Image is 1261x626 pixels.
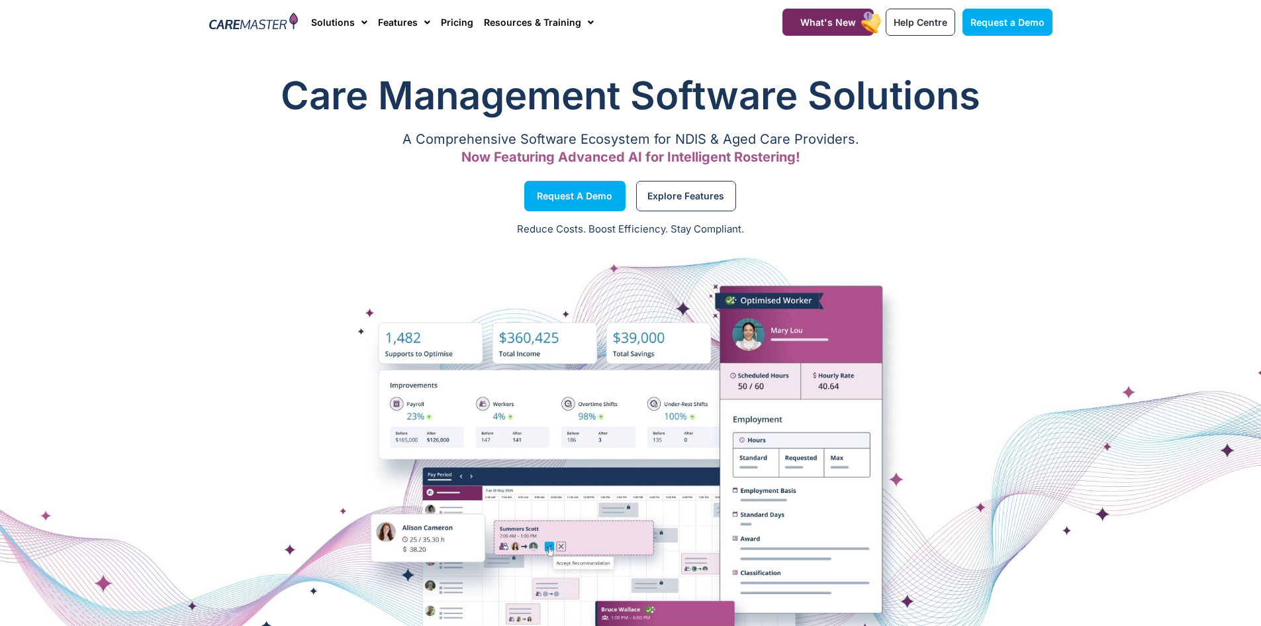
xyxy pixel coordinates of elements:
p: A Comprehensive Software Ecosystem for NDIS & Aged Care Providers. [209,135,1052,144]
h1: Care Management Software Solutions [209,69,1052,122]
span: Request a Demo [970,17,1045,28]
a: Request a Demo [524,181,626,211]
img: CareMaster Logo [209,13,299,32]
a: What's New [782,9,874,36]
span: What's New [800,17,856,28]
span: Request a Demo [537,193,612,199]
a: Request a Demo [962,9,1052,36]
p: Reduce Costs. Boost Efficiency. Stay Compliant. [8,222,1253,237]
span: Explore Features [647,193,724,199]
span: Now Featuring Advanced AI for Intelligent Rostering! [461,149,800,165]
a: Explore Features [636,181,736,211]
a: Help Centre [886,9,955,36]
span: Help Centre [894,17,947,28]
